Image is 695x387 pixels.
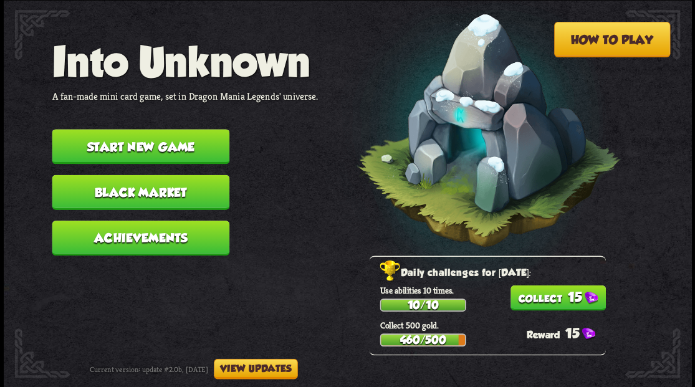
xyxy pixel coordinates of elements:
[380,260,400,282] img: Golden_Trophy_Icon.png
[381,334,465,345] div: 460/500
[52,221,229,256] button: Achievements
[214,358,298,379] button: View updates
[52,174,229,209] button: Black Market
[510,285,605,311] button: 15
[380,264,605,282] h2: Daily challenges for [DATE]:
[380,319,605,330] p: Collect 500 gold.
[380,284,605,295] p: Use abilities 10 times.
[527,325,606,340] div: 15
[52,37,318,84] h1: Into Unknown
[52,90,318,102] p: A fan-made mini card game, set in Dragon Mania Legends' universe.
[381,299,465,310] div: 10/10
[52,129,229,164] button: Start new game
[90,358,298,379] div: Current version: update #2.0b, [DATE]
[554,22,670,57] button: How to play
